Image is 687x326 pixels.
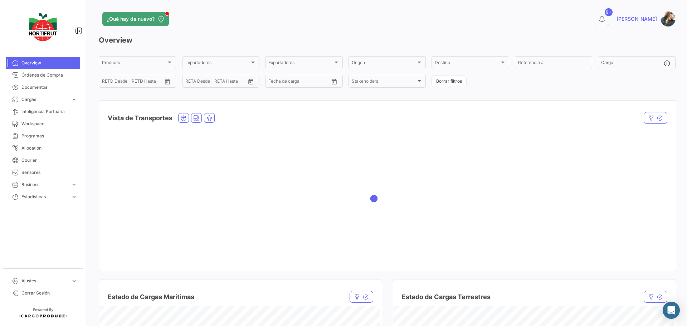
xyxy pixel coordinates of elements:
span: Ajustes [21,278,68,284]
h4: Vista de Transportes [108,113,172,123]
a: Sensores [6,166,80,179]
span: expand_more [71,194,77,200]
span: Sensores [21,169,77,176]
span: Destino [435,61,499,66]
img: logo-hortifrut.svg [25,9,61,45]
button: Open calendar [245,76,256,87]
div: Abrir Intercom Messenger [663,302,680,319]
span: Programas [21,133,77,139]
span: Workspace [21,121,77,127]
h4: Estado de Cargas Maritimas [108,292,194,302]
span: Documentos [21,84,77,91]
input: Desde [102,80,115,85]
span: Overview [21,60,77,66]
button: Borrar filtros [432,75,467,87]
input: Desde [268,80,281,85]
a: Overview [6,57,80,69]
span: ¿Qué hay de nuevo? [107,15,155,23]
a: Programas [6,130,80,142]
span: expand_more [71,278,77,284]
button: Ocean [179,113,189,122]
a: Inteligencia Portuaria [6,106,80,118]
span: Cargas [21,96,68,103]
h3: Overview [99,35,676,45]
a: Órdenes de Compra [6,69,80,81]
span: Órdenes de Compra [21,72,77,78]
span: Allocation [21,145,77,151]
a: Allocation [6,142,80,154]
span: Exportadores [268,61,333,66]
span: [PERSON_NAME] [617,15,657,23]
span: Stakeholders [352,80,416,85]
button: Open calendar [162,76,173,87]
button: Air [204,113,214,122]
span: Producto [102,61,166,66]
span: Importadores [185,61,250,66]
button: ¿Qué hay de nuevo? [102,12,169,26]
button: Open calendar [329,76,340,87]
span: Business [21,181,68,188]
a: Courier [6,154,80,166]
button: Land [191,113,201,122]
img: 67520e24-8e31-41af-9406-a183c2b4e474.jpg [661,11,676,26]
span: Courier [21,157,77,164]
h4: Estado de Cargas Terrestres [402,292,491,302]
a: Workspace [6,118,80,130]
span: expand_more [71,96,77,103]
span: expand_more [71,181,77,188]
input: Hasta [120,80,148,85]
input: Desde [185,80,198,85]
span: Inteligencia Portuaria [21,108,77,115]
span: Origen [352,61,416,66]
span: Estadísticas [21,194,68,200]
input: Hasta [286,80,315,85]
span: Cerrar Sesión [21,290,77,296]
input: Hasta [203,80,232,85]
a: Documentos [6,81,80,93]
